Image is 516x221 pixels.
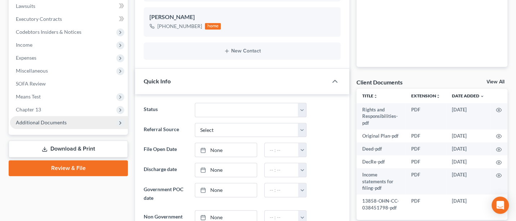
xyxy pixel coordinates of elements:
label: Discharge date [140,163,191,177]
span: Means Test [16,93,41,100]
span: Lawsuits [16,3,35,9]
a: Date Added expand_more [452,93,484,98]
a: None [195,143,257,157]
a: Extensionunfold_more [411,93,440,98]
span: Miscellaneous [16,68,48,74]
div: home [205,23,221,29]
td: [DATE] [446,155,490,168]
span: Income [16,42,32,48]
td: Income statements for filing-pdf [356,168,405,194]
a: SOFA Review [10,77,128,90]
td: 13858-OHN-CC-038451798-pdf [356,194,405,214]
label: File Open Date [140,143,191,157]
td: PDF [405,168,446,194]
label: Status [140,103,191,117]
i: expand_more [480,94,484,98]
span: Additional Documents [16,119,67,125]
a: Titleunfold_more [362,93,378,98]
a: None [195,163,257,177]
div: [PERSON_NAME] [149,13,335,22]
span: SOFA Review [16,80,46,87]
td: [DATE] [446,194,490,214]
a: Review & File [9,160,128,176]
i: unfold_more [436,94,440,98]
td: PDF [405,194,446,214]
div: Client Documents [356,78,403,86]
a: Download & Print [9,141,128,157]
span: Expenses [16,55,36,61]
td: PDF [405,129,446,142]
div: Open Intercom Messenger [492,197,509,214]
span: Quick Info [144,78,171,84]
td: [DATE] [446,103,490,129]
td: PDF [405,155,446,168]
span: Executory Contracts [16,16,62,22]
td: Deed-pdf [356,142,405,155]
td: [DATE] [446,142,490,155]
label: Government POC date [140,183,191,204]
input: -- : -- [265,183,299,197]
td: PDF [405,142,446,155]
td: [DATE] [446,129,490,142]
td: [DATE] [446,168,490,194]
td: DecRe-pdf [356,155,405,168]
input: -- : -- [265,143,299,157]
td: Rights and Responsibilities-pdf [356,103,405,129]
td: PDF [405,103,446,129]
button: New Contact [149,48,335,54]
td: Original Plan-pdf [356,129,405,142]
a: None [195,183,257,197]
label: Referral Source [140,123,191,137]
a: Executory Contracts [10,13,128,26]
a: View All [486,79,504,84]
span: Codebtors Insiders & Notices [16,29,81,35]
i: unfold_more [373,94,378,98]
span: Chapter 13 [16,106,41,112]
input: -- : -- [265,163,299,177]
div: [PHONE_NUMBER] [157,23,202,30]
